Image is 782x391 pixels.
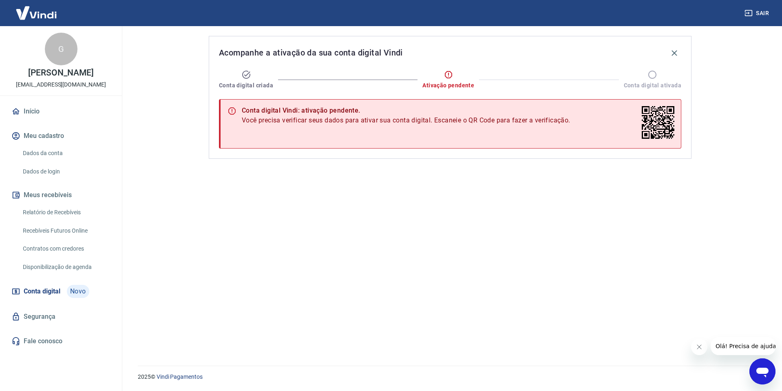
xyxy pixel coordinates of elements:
[749,358,775,384] iframe: Botão para abrir a janela de mensagens
[10,0,63,25] img: Vindi
[219,81,273,89] span: Conta digital criada
[20,204,112,221] a: Relatório de Recebíveis
[691,339,707,355] iframe: Fechar mensagem
[5,6,68,12] span: Olá! Precisa de ajuda?
[242,116,570,125] span: Você precisa verificar seus dados para ativar sua conta digital. Escaneie o QR Code para fazer a ...
[28,69,93,77] p: [PERSON_NAME]
[20,163,112,180] a: Dados de login
[157,373,203,380] a: Vindi Pagamentos
[20,145,112,162] a: Dados da conta
[219,46,403,59] span: Acompanhe a ativação da sua conta digital Vindi
[24,286,60,297] span: Conta digital
[138,373,762,381] p: 2025 ©
[422,81,474,89] span: Ativação pendente
[20,240,112,257] a: Contratos com credores
[624,81,681,89] span: Conta digital ativada
[16,80,106,89] p: [EMAIL_ADDRESS][DOMAIN_NAME]
[20,222,112,239] a: Recebíveis Futuros Online
[10,308,112,326] a: Segurança
[45,33,77,65] div: G
[711,337,775,355] iframe: Mensagem da empresa
[10,127,112,145] button: Meu cadastro
[242,106,570,116] div: Conta digital Vindi: ativação pendente.
[10,186,112,204] button: Meus recebíveis
[20,259,112,275] a: Disponibilização de agenda
[743,6,772,21] button: Sair
[67,285,89,298] span: Novo
[10,102,112,120] a: Início
[10,332,112,350] a: Fale conosco
[10,282,112,301] a: Conta digitalNovo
